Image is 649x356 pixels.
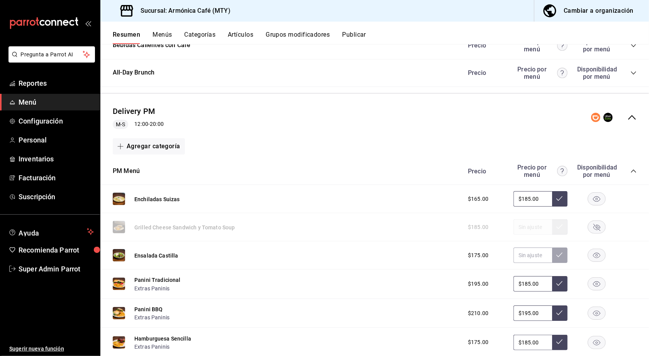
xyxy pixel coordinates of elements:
[21,51,83,59] span: Pregunta a Parrot AI
[5,56,95,64] a: Pregunta a Parrot AI
[513,191,552,207] input: Sin ajuste
[134,314,169,321] button: Extras Paninis
[513,164,568,178] div: Precio por menú
[513,335,552,350] input: Sin ajuste
[513,276,552,292] input: Sin ajuste
[153,31,172,44] button: Menús
[100,100,649,136] div: collapse-menu-row
[113,307,125,319] img: Preview
[134,285,169,292] button: Extras Paninis
[113,138,185,154] button: Agregar categoría
[134,276,181,284] button: Panini Tradicional
[19,192,94,202] span: Suscripción
[513,66,568,80] div: Precio por menú
[113,336,125,349] img: Preview
[113,120,164,129] div: 12:00 - 20:00
[134,195,180,203] button: Enchiladas Suizas
[630,70,637,76] button: collapse-category-row
[468,195,488,203] span: $165.00
[9,345,94,353] span: Sugerir nueva función
[113,31,649,44] div: navigation tabs
[113,106,155,117] button: Delivery PM
[85,20,91,26] button: open_drawer_menu
[630,42,637,49] button: collapse-category-row
[113,167,140,176] button: PM Menú
[577,66,616,80] div: Disponibilidad por menú
[460,168,510,175] div: Precio
[513,305,552,321] input: Sin ajuste
[113,193,125,205] img: Preview
[19,116,94,126] span: Configuración
[266,31,330,44] button: Grupos modificadores
[134,343,169,351] button: Extras Paninis
[113,249,125,261] img: Preview
[113,31,140,44] button: Resumen
[19,245,94,255] span: Recomienda Parrot
[113,120,128,129] span: M-S
[468,309,488,317] span: $210.00
[113,278,125,290] img: Preview
[19,78,94,88] span: Reportes
[468,280,488,288] span: $195.00
[228,31,253,44] button: Artículos
[134,252,178,259] button: Ensalada Castilla
[577,38,616,53] div: Disponibilidad por menú
[19,173,94,183] span: Facturación
[134,305,163,313] button: Panini BBQ
[577,164,616,178] div: Disponibilidad por menú
[513,248,552,263] input: Sin ajuste
[185,31,216,44] button: Categorías
[8,46,95,63] button: Pregunta a Parrot AI
[630,168,637,174] button: collapse-category-row
[19,264,94,274] span: Super Admin Parrot
[460,42,510,49] div: Precio
[19,154,94,164] span: Inventarios
[134,335,191,342] button: Hamburguesa Sencilla
[468,251,488,259] span: $175.00
[113,41,190,50] button: Bebidas Calientes con Café
[134,6,230,15] h3: Sucursal: Armónica Café (MTY)
[513,38,568,53] div: Precio por menú
[460,69,510,76] div: Precio
[342,31,366,44] button: Publicar
[19,97,94,107] span: Menú
[564,5,634,16] div: Cambiar a organización
[113,68,154,77] button: All-Day Brunch
[19,227,84,236] span: Ayuda
[19,135,94,145] span: Personal
[468,338,488,346] span: $175.00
